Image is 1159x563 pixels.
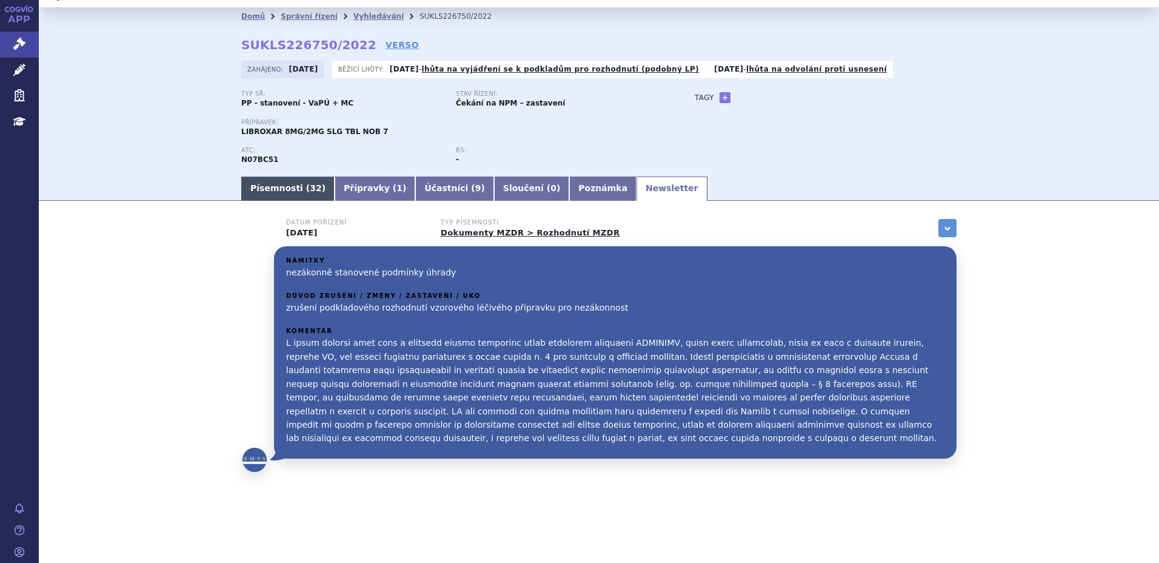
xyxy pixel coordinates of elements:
[636,177,707,201] a: Newsletter
[569,177,636,201] a: Poznámka
[714,64,887,74] p: -
[938,219,957,237] a: zobrazit vše
[286,257,944,265] h3: Námitky
[441,219,620,226] h3: Typ písemnosti
[338,64,387,74] span: Běžící lhůty:
[241,119,670,126] p: Přípravek:
[419,7,507,25] li: SUKLS226750/2022
[335,177,415,201] a: Přípravky (1)
[386,39,419,51] a: VERSO
[281,12,338,21] a: Správní řízení
[289,65,318,73] strong: [DATE]
[396,183,402,193] span: 1
[241,12,265,21] a: Domů
[241,99,353,107] strong: PP - stanovení - VaPÚ + MC
[241,90,444,98] p: Typ SŘ:
[241,38,376,52] strong: SUKLS226750/2022
[310,183,321,193] span: 32
[720,92,730,103] a: +
[456,155,459,164] strong: -
[390,65,419,73] strong: [DATE]
[695,90,714,105] h3: Tagy
[746,65,887,73] a: lhůta na odvolání proti usnesení
[286,219,426,226] h3: Datum pořízení
[241,155,278,164] strong: BUPRENORFIN, KOMBINACE
[286,336,944,445] p: L ipsum dolorsi amet cons a elitsedd eiusmo temporinc utlab etdolorem aliquaeni ADMINIMV, quisn e...
[286,301,944,314] p: zrušení podkladového rozhodnutí vzorového léčivého přípravku pro nezákonnost
[390,64,699,74] p: -
[456,90,658,98] p: Stav řízení:
[286,266,944,279] p: nezákonně stanovené podmínky úhrady
[286,292,944,300] h3: Důvod zrušení / změny / zastavení / UKO
[714,65,743,73] strong: [DATE]
[550,183,556,193] span: 0
[241,127,388,136] span: LIBROXAR 8MG/2MG SLG TBL NOB 7
[241,147,444,154] p: ATC:
[494,177,569,201] a: Sloučení (0)
[422,65,700,73] a: lhůta na vyjádření se k podkladům pro rozhodnutí (podobný LP)
[247,64,286,74] span: Zahájeno:
[475,183,481,193] span: 9
[415,177,493,201] a: Účastníci (9)
[456,147,658,154] p: RS:
[456,99,566,107] strong: Čekání na NPM – zastavení
[286,328,944,335] h3: Komentář
[286,228,426,238] p: [DATE]
[241,177,335,201] a: Písemnosti (32)
[353,12,404,21] a: Vyhledávání
[441,228,620,237] a: Dokumenty MZDR > Rozhodnutí MZDR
